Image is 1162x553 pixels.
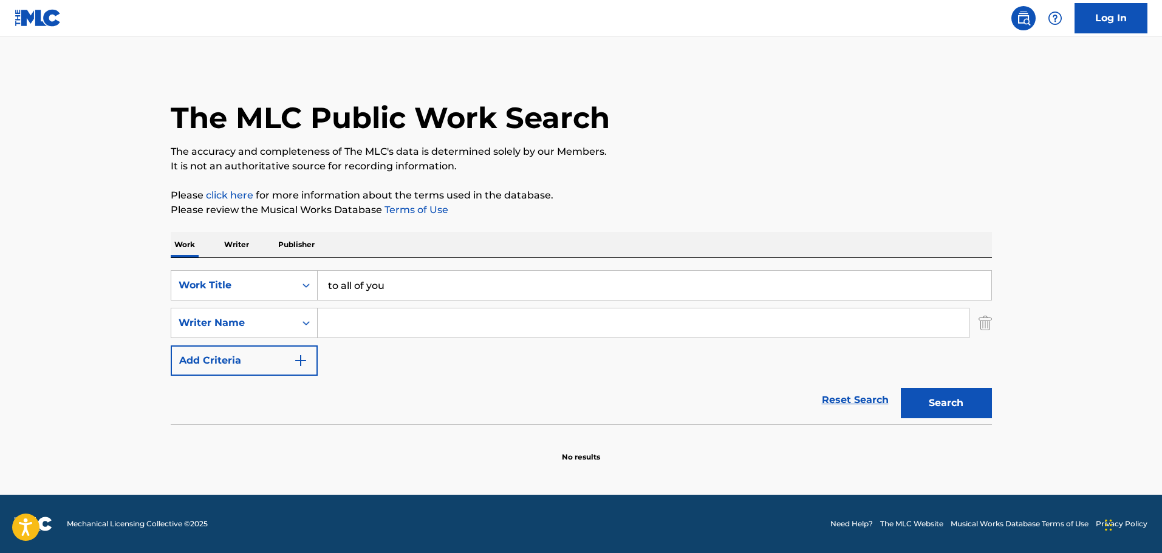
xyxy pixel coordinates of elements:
p: No results [562,437,600,463]
button: Search [901,388,992,418]
img: MLC Logo [15,9,61,27]
p: Writer [220,232,253,257]
h1: The MLC Public Work Search [171,100,610,136]
p: Please for more information about the terms used in the database. [171,188,992,203]
a: click here [206,189,253,201]
div: Drag [1105,507,1112,543]
p: Please review the Musical Works Database [171,203,992,217]
p: Work [171,232,199,257]
form: Search Form [171,270,992,424]
div: Help [1043,6,1067,30]
img: Delete Criterion [979,308,992,338]
a: Musical Works Database Terms of Use [951,518,1089,529]
a: Need Help? [830,518,873,529]
a: Reset Search [816,387,895,413]
span: Mechanical Licensing Collective © 2025 [67,518,208,529]
img: search [1016,11,1031,25]
img: 9d2ae6d4665cec9f34b9.svg [293,353,308,368]
div: Work Title [179,278,288,293]
iframe: Chat Widget [1101,495,1162,553]
p: It is not an authoritative source for recording information. [171,159,992,174]
img: help [1048,11,1062,25]
a: Public Search [1011,6,1036,30]
a: Terms of Use [382,204,448,215]
p: The accuracy and completeness of The MLC's data is determined solely by our Members. [171,144,992,159]
div: Writer Name [179,316,288,330]
a: Privacy Policy [1096,518,1147,529]
button: Add Criteria [171,345,318,376]
p: Publisher [275,232,318,257]
img: logo [15,517,52,531]
a: The MLC Website [880,518,943,529]
a: Log In [1075,3,1147,33]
